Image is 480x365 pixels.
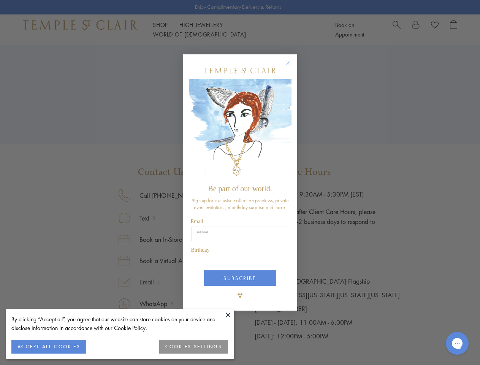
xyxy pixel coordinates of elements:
[191,227,289,241] input: Email
[11,315,228,332] div: By clicking “Accept all”, you agree that our website can store cookies on your device and disclos...
[204,68,276,73] img: Temple St. Clair
[189,79,291,181] img: c4a9eb12-d91a-4d4a-8ee0-386386f4f338.jpeg
[208,184,272,193] span: Be part of our world.
[442,329,472,357] iframe: Gorgias live chat messenger
[11,340,86,354] button: ACCEPT ALL COOKIES
[159,340,228,354] button: COOKIES SETTINGS
[287,62,297,71] button: Close dialog
[233,288,248,303] img: TSC
[191,219,203,224] span: Email
[204,270,276,286] button: SUBSCRIBE
[191,247,210,253] span: Birthday
[192,197,289,211] span: Sign up for exclusive collection previews, private event invitations, a birthday surprise and more.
